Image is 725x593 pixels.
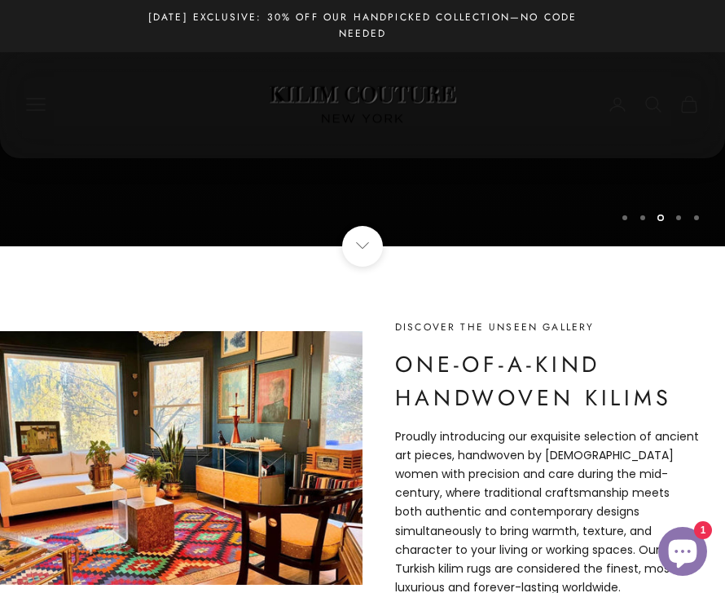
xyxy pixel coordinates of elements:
[26,95,228,114] nav: Primary navigation
[653,527,712,580] inbox-online-store-chat: Shopify online store chat
[134,10,591,42] p: [DATE] Exclusive: 30% Off Our Handpicked Collection—No Code Needed
[395,348,699,414] p: One-of-a-Kind Handwoven Kilims
[608,95,699,114] nav: Secondary navigation
[261,66,464,144] img: Logo of Kilim Couture New York
[395,319,699,335] p: Discover the Unseen Gallery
